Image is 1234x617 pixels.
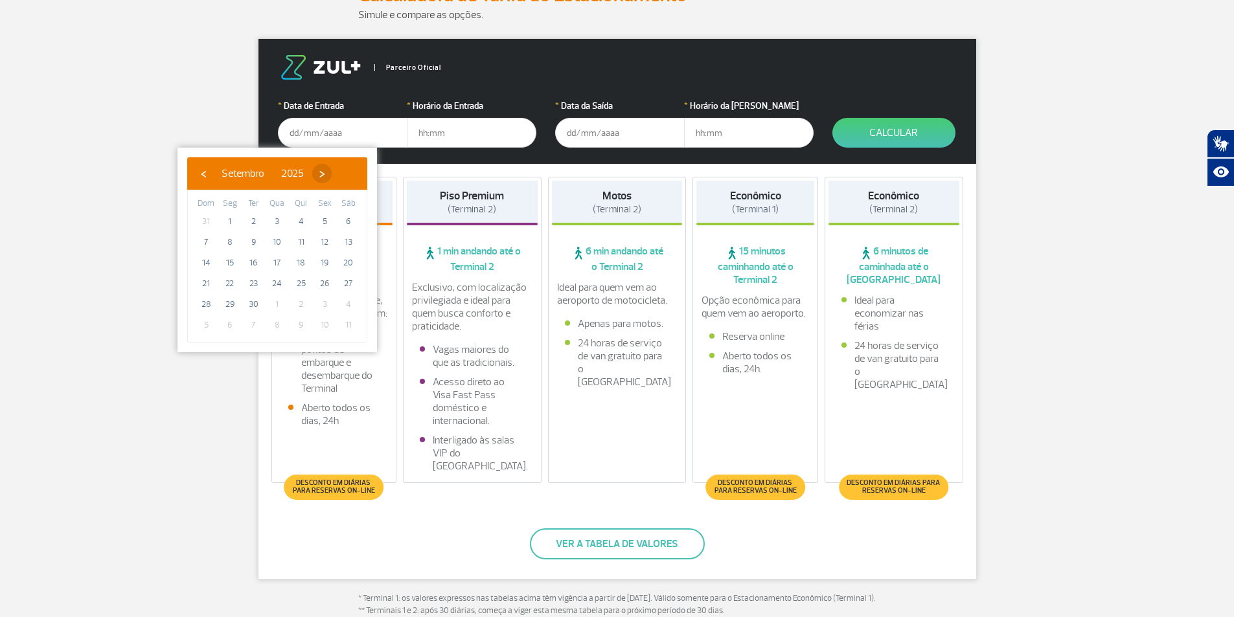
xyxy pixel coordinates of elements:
[196,232,216,252] span: 7
[440,189,504,203] strong: Piso Premium
[196,294,216,315] span: 28
[684,99,814,113] label: Horário da [PERSON_NAME]
[291,479,377,495] span: Desconto em diárias para reservas on-line
[420,376,525,427] li: Acesso direto ao Visa Fast Pass doméstico e internacional.
[555,99,685,113] label: Data da Saída
[218,197,242,211] th: weekday
[243,211,264,232] span: 2
[565,317,670,330] li: Apenas para motos.
[194,164,213,183] span: ‹
[358,7,876,23] p: Simule e compare as opções.
[222,167,264,180] span: Setembro
[407,245,538,273] span: 1 min andando até o Terminal 2
[709,350,801,376] li: Aberto todos os dias, 24h.
[530,528,705,559] button: Ver a tabela de valores
[1207,129,1234,186] div: Plugin de acessibilidade da Hand Talk.
[220,315,240,335] span: 6
[841,294,946,333] li: Ideal para economizar nas férias
[712,479,798,495] span: Desconto em diárias para reservas on-line
[407,118,536,148] input: hh:mm
[828,245,959,286] span: 6 minutos de caminhada até o [GEOGRAPHIC_DATA]
[291,252,312,273] span: 18
[278,55,363,80] img: logo-zul.png
[288,330,380,395] li: Fácil acesso aos pontos de embarque e desembarque do Terminal
[338,252,359,273] span: 20
[267,315,288,335] span: 8
[696,245,814,286] span: 15 minutos caminhando até o Terminal 2
[267,252,288,273] span: 17
[732,203,779,216] span: (Terminal 1)
[220,211,240,232] span: 1
[407,99,536,113] label: Horário da Entrada
[338,232,359,252] span: 13
[267,294,288,315] span: 1
[291,211,312,232] span: 4
[374,64,441,71] span: Parceiro Oficial
[841,339,946,391] li: 24 horas de serviço de van gratuito para o [GEOGRAPHIC_DATA]
[243,252,264,273] span: 16
[242,197,266,211] th: weekday
[278,99,407,113] label: Data de Entrada
[220,273,240,294] span: 22
[196,273,216,294] span: 21
[338,273,359,294] span: 27
[278,118,407,148] input: dd/mm/aaaa
[281,167,304,180] span: 2025
[289,197,313,211] th: weekday
[312,164,332,183] button: ›
[314,211,335,232] span: 5
[593,203,641,216] span: (Terminal 2)
[291,273,312,294] span: 25
[336,197,360,211] th: weekday
[420,434,525,473] li: Interligado às salas VIP do [GEOGRAPHIC_DATA].
[338,211,359,232] span: 6
[291,294,312,315] span: 2
[313,197,337,211] th: weekday
[1207,129,1234,158] button: Abrir tradutor de língua de sinais.
[709,330,801,343] li: Reserva online
[194,197,218,211] th: weekday
[314,294,335,315] span: 3
[243,273,264,294] span: 23
[702,294,809,320] p: Opção econômica para quem vem ao aeroporto.
[845,479,942,495] span: Desconto em diárias para reservas on-line
[555,118,685,148] input: dd/mm/aaaa
[557,281,678,307] p: Ideal para quem vem ao aeroporto de motocicleta.
[314,252,335,273] span: 19
[291,315,312,335] span: 9
[552,245,683,273] span: 6 min andando até o Terminal 2
[267,211,288,232] span: 3
[338,315,359,335] span: 11
[288,401,380,427] li: Aberto todos os dias, 24h
[177,148,377,352] bs-datepicker-container: calendar
[314,315,335,335] span: 10
[602,189,632,203] strong: Motos
[243,232,264,252] span: 9
[684,118,814,148] input: hh:mm
[220,252,240,273] span: 15
[338,294,359,315] span: 4
[868,189,919,203] strong: Econômico
[412,281,532,333] p: Exclusivo, com localização privilegiada e ideal para quem busca conforto e praticidade.
[565,337,670,388] li: 24 horas de serviço de van gratuito para o [GEOGRAPHIC_DATA]
[213,164,273,183] button: Setembro
[267,232,288,252] span: 10
[730,189,781,203] strong: Econômico
[420,343,525,369] li: Vagas maiores do que as tradicionais.
[196,252,216,273] span: 14
[267,273,288,294] span: 24
[869,203,918,216] span: (Terminal 2)
[266,197,290,211] th: weekday
[832,118,955,148] button: Calcular
[273,164,312,183] button: 2025
[314,232,335,252] span: 12
[448,203,496,216] span: (Terminal 2)
[1207,158,1234,186] button: Abrir recursos assistivos.
[220,232,240,252] span: 8
[196,211,216,232] span: 31
[196,315,216,335] span: 5
[314,273,335,294] span: 26
[194,165,332,178] bs-datepicker-navigation-view: ​ ​ ​
[243,294,264,315] span: 30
